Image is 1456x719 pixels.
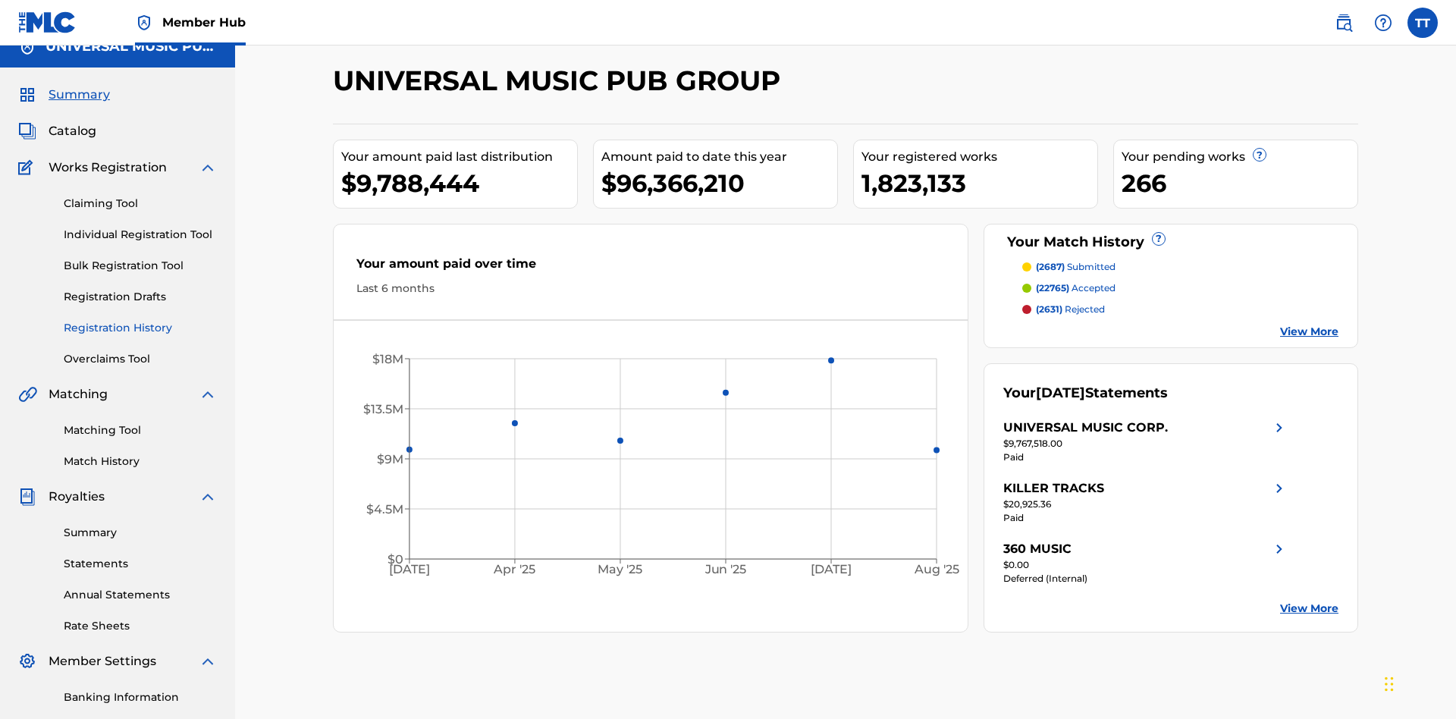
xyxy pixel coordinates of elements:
[341,148,577,166] div: Your amount paid last distribution
[1022,260,1339,274] a: (2687) submitted
[366,502,403,516] tspan: $4.5M
[1003,419,1288,464] a: UNIVERSAL MUSIC CORP.right chevron icon$9,767,518.00Paid
[1280,601,1338,617] a: View More
[64,422,217,438] a: Matching Tool
[1374,14,1392,32] img: help
[135,14,153,32] img: Top Rightsholder
[64,618,217,634] a: Rate Sheets
[1003,451,1288,464] div: Paid
[1036,281,1116,295] p: accepted
[1003,572,1288,586] div: Deferred (Internal)
[64,454,217,469] a: Match History
[601,166,837,200] div: $96,366,210
[914,563,959,577] tspan: Aug '25
[1022,303,1339,316] a: (2631) rejected
[356,255,945,281] div: Your amount paid over time
[1036,385,1085,401] span: [DATE]
[49,652,156,670] span: Member Settings
[18,385,37,403] img: Matching
[18,11,77,33] img: MLC Logo
[1407,8,1438,38] div: User Menu
[64,556,217,572] a: Statements
[1036,303,1105,316] p: rejected
[341,166,577,200] div: $9,788,444
[64,525,217,541] a: Summary
[49,385,108,403] span: Matching
[1329,8,1359,38] a: Public Search
[18,86,36,104] img: Summary
[1003,511,1288,525] div: Paid
[704,563,747,577] tspan: Jun '25
[64,351,217,367] a: Overclaims Tool
[1003,558,1288,572] div: $0.00
[1036,261,1065,272] span: (2687)
[1385,661,1394,707] div: Drag
[18,122,36,140] img: Catalog
[64,289,217,305] a: Registration Drafts
[199,652,217,670] img: expand
[388,552,403,567] tspan: $0
[1380,646,1456,719] iframe: Chat Widget
[18,122,96,140] a: CatalogCatalog
[1003,479,1288,525] a: KILLER TRACKSright chevron icon$20,925.36Paid
[811,563,852,577] tspan: [DATE]
[1036,303,1062,315] span: (2631)
[1122,166,1357,200] div: 266
[49,488,105,506] span: Royalties
[18,159,38,177] img: Works Registration
[1270,419,1288,437] img: right chevron icon
[64,587,217,603] a: Annual Statements
[64,196,217,212] a: Claiming Tool
[1122,148,1357,166] div: Your pending works
[601,148,837,166] div: Amount paid to date this year
[49,159,167,177] span: Works Registration
[1022,281,1339,295] a: (22765) accepted
[1270,540,1288,558] img: right chevron icon
[49,86,110,104] span: Summary
[1003,232,1339,253] div: Your Match History
[199,159,217,177] img: expand
[18,488,36,506] img: Royalties
[1368,8,1398,38] div: Help
[1254,149,1266,161] span: ?
[363,402,403,416] tspan: $13.5M
[1003,383,1168,403] div: Your Statements
[1003,479,1104,498] div: KILLER TRACKS
[64,258,217,274] a: Bulk Registration Tool
[1280,324,1338,340] a: View More
[861,166,1097,200] div: 1,823,133
[598,563,643,577] tspan: May '25
[1003,437,1288,451] div: $9,767,518.00
[389,563,430,577] tspan: [DATE]
[377,452,403,466] tspan: $9M
[18,652,36,670] img: Member Settings
[1036,282,1069,294] span: (22765)
[1153,233,1165,245] span: ?
[1036,260,1116,274] p: submitted
[494,563,536,577] tspan: Apr '25
[1003,419,1168,437] div: UNIVERSAL MUSIC CORP.
[199,488,217,506] img: expand
[1003,540,1072,558] div: 360 MUSIC
[333,64,788,98] h2: UNIVERSAL MUSIC PUB GROUP
[861,148,1097,166] div: Your registered works
[1003,540,1288,586] a: 360 MUSICright chevron icon$0.00Deferred (Internal)
[64,320,217,336] a: Registration History
[18,38,36,56] img: Accounts
[18,86,110,104] a: SummarySummary
[372,352,403,366] tspan: $18M
[1003,498,1288,511] div: $20,925.36
[199,385,217,403] img: expand
[162,14,246,31] span: Member Hub
[64,689,217,705] a: Banking Information
[356,281,945,297] div: Last 6 months
[45,38,217,55] h5: UNIVERSAL MUSIC PUB GROUP
[49,122,96,140] span: Catalog
[1270,479,1288,498] img: right chevron icon
[64,227,217,243] a: Individual Registration Tool
[1335,14,1353,32] img: search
